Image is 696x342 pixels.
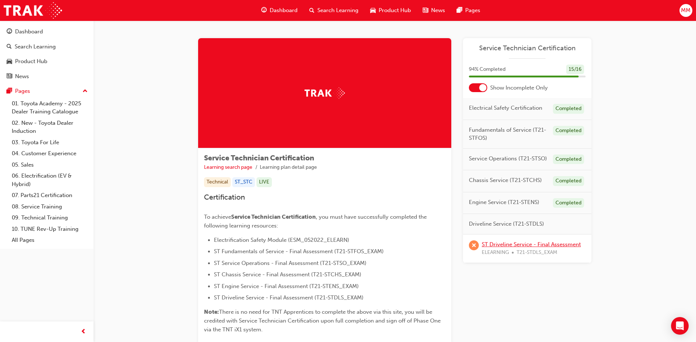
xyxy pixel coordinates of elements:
span: ST Driveline Service - Final Assessment (T21-STDLS_EXAM) [214,294,364,301]
a: 07. Parts21 Certification [9,190,91,201]
span: Fundamentals of Service (T21-STFOS) [469,126,547,142]
span: Pages [465,6,480,15]
a: 01. Toyota Academy - 2025 Dealer Training Catalogue [9,98,91,117]
span: learningRecordVerb_FAIL-icon [469,240,479,250]
span: search-icon [309,6,314,15]
span: To achieve [204,214,231,220]
span: News [431,6,445,15]
a: guage-iconDashboard [255,3,303,18]
div: Completed [553,198,584,208]
span: Engine Service (T21-STENS) [469,198,539,207]
div: Completed [553,104,584,114]
span: Service Technician Certification [231,214,316,220]
div: 15 / 16 [566,65,584,74]
a: 05. Sales [9,159,91,171]
span: prev-icon [81,327,86,336]
span: ST Engine Service - Final Assessment (T21-STENS_EXAM) [214,283,359,290]
span: Note: [204,309,219,315]
div: Completed [553,154,584,164]
a: 09. Technical Training [9,212,91,223]
a: Search Learning [3,40,91,54]
span: Service Technician Certification [204,154,314,162]
span: Certification [204,193,245,201]
a: Learning search page [204,164,252,170]
a: 08. Service Training [9,201,91,212]
a: Dashboard [3,25,91,39]
div: Search Learning [15,43,56,51]
img: Trak [4,2,62,19]
span: ELEARNING [482,248,509,257]
span: guage-icon [7,29,12,35]
span: There is no need for TNT Apprentices to complete the above via this site, you will be credited wi... [204,309,442,333]
a: All Pages [9,234,91,246]
a: car-iconProduct Hub [364,3,417,18]
span: , you must have successfully completed the following learning resources: [204,214,428,229]
span: car-icon [7,58,12,65]
a: 10. TUNE Rev-Up Training [9,223,91,235]
span: news-icon [423,6,428,15]
button: MM [679,4,692,17]
div: Product Hub [15,57,47,66]
div: Technical [204,177,231,187]
span: Dashboard [270,6,298,15]
div: Completed [553,176,584,186]
div: LIVE [256,177,272,187]
div: Completed [553,126,584,136]
span: Show Incomplete Only [490,84,548,92]
img: Trak [305,87,345,99]
span: Service Operations (T21-STSO) [469,154,547,163]
span: search-icon [7,44,12,50]
span: news-icon [7,73,12,80]
a: 02. New - Toyota Dealer Induction [9,117,91,137]
span: 94 % Completed [469,65,506,74]
button: Pages [3,84,91,98]
span: T21-STDLS_EXAM [517,248,557,257]
span: Chassis Service (T21-STCHS) [469,176,542,185]
li: Learning plan detail page [260,163,317,172]
a: search-iconSearch Learning [303,3,364,18]
a: 03. Toyota For Life [9,137,91,148]
a: News [3,70,91,83]
a: ST Driveline Service - Final Assessment [482,241,581,248]
div: ST_STC [232,177,255,187]
a: pages-iconPages [451,3,486,18]
span: Electrification Safety Module (ESM_052022_ELEARN) [214,237,349,243]
span: ST Chassis Service - Final Assessment (T21-STCHS_EXAM) [214,271,361,278]
button: DashboardSearch LearningProduct HubNews [3,23,91,84]
span: ST Fundamentals of Service - Final Assessment (T21-STFOS_EXAM) [214,248,384,255]
span: MM [681,6,690,15]
div: News [15,72,29,81]
span: pages-icon [457,6,462,15]
a: 06. Electrification (EV & Hybrid) [9,170,91,190]
a: Service Technician Certification [469,44,586,52]
a: 04. Customer Experience [9,148,91,159]
div: Dashboard [15,28,43,36]
span: pages-icon [7,88,12,95]
span: Electrical Safety Certification [469,104,542,112]
span: ST Service Operations - Final Assessment (T21-STSO_EXAM) [214,260,367,266]
span: Driveline Service (T21-STDLS) [469,220,544,228]
span: Search Learning [317,6,358,15]
span: Product Hub [379,6,411,15]
span: up-icon [83,87,88,96]
a: news-iconNews [417,3,451,18]
span: car-icon [370,6,376,15]
div: Open Intercom Messenger [671,317,689,335]
a: Product Hub [3,55,91,68]
span: guage-icon [261,6,267,15]
div: Pages [15,87,30,95]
